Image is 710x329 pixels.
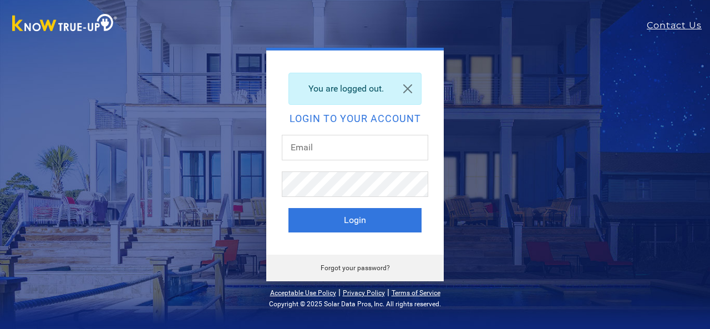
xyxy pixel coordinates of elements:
a: Contact Us [647,19,710,32]
a: Forgot your password? [321,264,390,272]
a: Close [394,73,421,104]
button: Login [288,208,422,232]
span: | [387,287,389,297]
input: Email [282,135,428,160]
a: Acceptable Use Policy [270,289,336,297]
a: Terms of Service [392,289,440,297]
span: | [338,287,341,297]
div: You are logged out. [288,73,422,105]
a: Privacy Policy [343,289,385,297]
img: Know True-Up [7,12,123,37]
h2: Login to your account [288,114,422,124]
